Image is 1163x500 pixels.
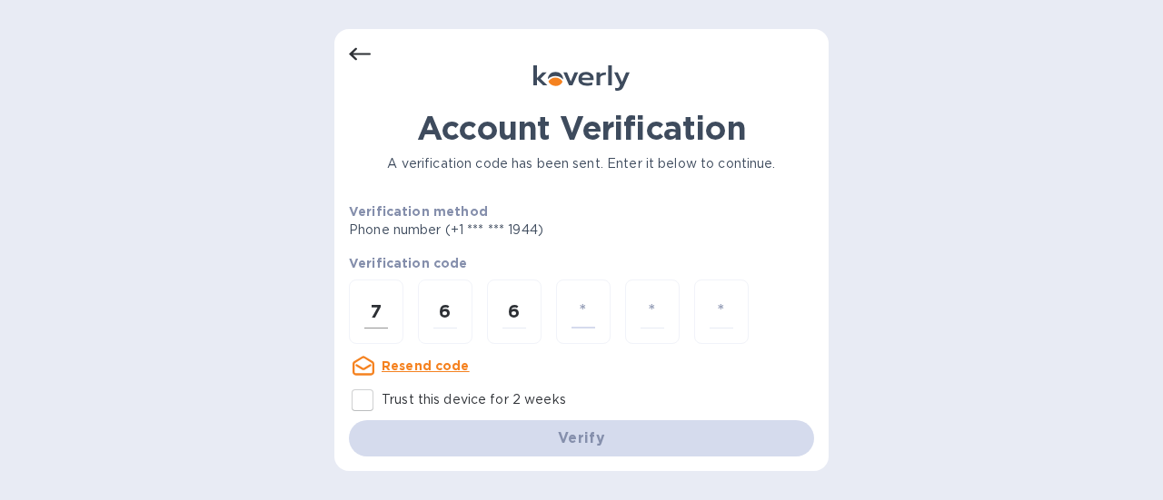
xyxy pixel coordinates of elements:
u: Resend code [382,358,470,373]
p: A verification code has been sent. Enter it below to continue. [349,154,814,173]
h1: Account Verification [349,109,814,147]
p: Trust this device for 2 weeks [382,390,566,409]
p: Verification code [349,254,814,272]
p: Phone number (+1 *** *** 1944) [349,221,682,240]
b: Verification method [349,204,488,219]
